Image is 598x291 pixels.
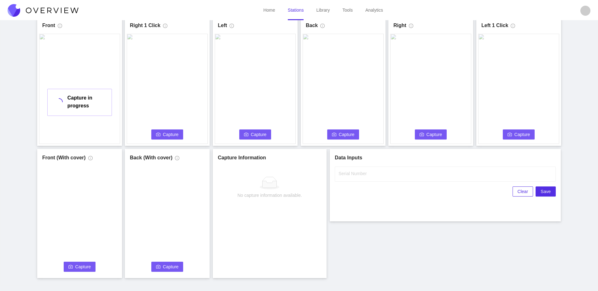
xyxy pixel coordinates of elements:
[175,156,179,163] span: info-circle
[58,24,62,31] span: info-circle
[365,8,383,13] a: Analytics
[68,265,73,270] span: camera
[218,154,322,162] h1: Capture Information
[511,24,515,31] span: info-circle
[237,192,302,199] div: No capture information available.
[75,263,91,270] span: Capture
[163,263,179,270] span: Capture
[335,154,556,162] h1: Data Inputs
[229,24,234,31] span: info-circle
[481,22,508,29] h1: Left 1 Click
[88,156,93,163] span: info-circle
[393,22,406,29] h1: Right
[316,8,330,13] a: Library
[151,262,183,272] button: cameraCapture
[218,22,227,29] h1: Left
[239,129,271,140] button: cameraCapture
[339,170,367,177] label: Serial Number
[327,129,359,140] button: cameraCapture
[415,129,447,140] button: cameraCapture
[288,8,304,13] a: Stations
[320,24,325,31] span: info-circle
[409,24,413,31] span: info-circle
[541,188,551,195] span: Save
[508,132,512,137] span: camera
[64,262,96,272] button: cameraCapture
[536,186,556,197] button: Save
[42,154,86,162] h1: Front (With cover)
[244,132,248,137] span: camera
[306,22,318,29] h1: Back
[503,129,535,140] button: cameraCapture
[151,129,183,140] button: cameraCapture
[130,154,172,162] h1: Back (With cover)
[156,265,160,270] span: camera
[339,131,355,138] span: Capture
[427,131,442,138] span: Capture
[332,132,336,137] span: camera
[8,4,78,17] img: Overview
[514,131,530,138] span: Capture
[54,97,64,107] span: loading
[251,131,267,138] span: Capture
[67,95,92,108] span: Capture in progress
[518,188,528,195] span: Clear
[130,22,160,29] h1: Right 1 Click
[513,186,533,197] button: Clear
[42,22,55,29] h1: Front
[163,131,179,138] span: Capture
[163,24,167,31] span: info-circle
[156,132,160,137] span: camera
[263,8,275,13] a: Home
[420,132,424,137] span: camera
[342,8,353,13] a: Tools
